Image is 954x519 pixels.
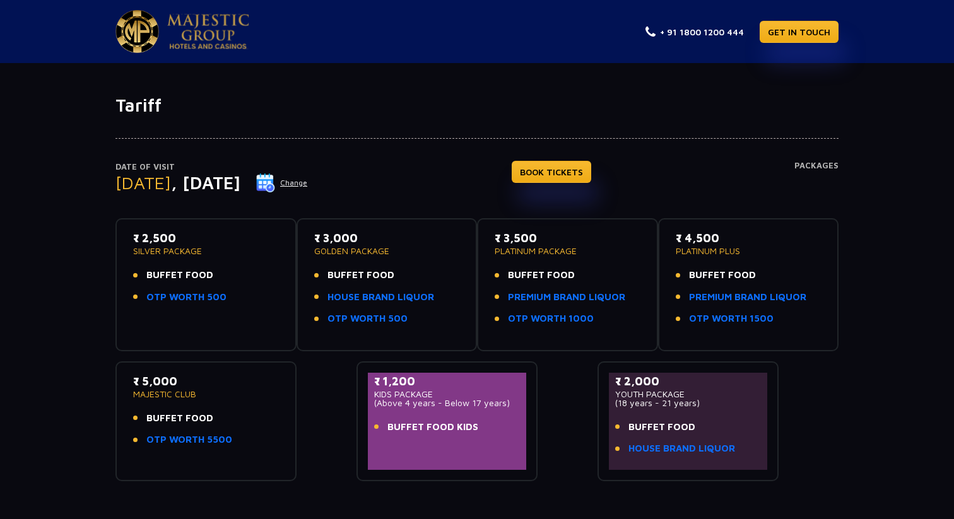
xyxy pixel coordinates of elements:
a: PREMIUM BRAND LIQUOR [508,290,625,305]
span: BUFFET FOOD [327,268,394,283]
a: OTP WORTH 5500 [146,433,232,447]
p: ₹ 5,000 [133,373,279,390]
span: BUFFET FOOD [146,411,213,426]
p: ₹ 3,000 [314,230,460,247]
p: Date of Visit [115,161,308,173]
span: BUFFET FOOD [628,420,695,434]
img: Majestic Pride [167,14,249,49]
p: KIDS PACKAGE [374,390,520,399]
span: [DATE] [115,172,171,193]
p: (Above 4 years - Below 17 years) [374,399,520,407]
span: , [DATE] [171,172,240,193]
p: SILVER PACKAGE [133,247,279,255]
span: BUFFET FOOD KIDS [387,420,478,434]
a: OTP WORTH 500 [146,290,227,305]
p: ₹ 1,200 [374,373,520,390]
a: HOUSE BRAND LIQUOR [628,441,735,456]
p: MAJESTIC CLUB [133,390,279,399]
a: OTP WORTH 500 [327,312,408,326]
h1: Tariff [115,95,839,116]
a: + 91 1800 1200 444 [645,25,744,38]
p: GOLDEN PACKAGE [314,247,460,255]
a: OTP WORTH 1000 [508,312,594,326]
a: OTP WORTH 1500 [689,312,774,326]
a: PREMIUM BRAND LIQUOR [689,290,806,305]
a: GET IN TOUCH [760,21,839,43]
p: ₹ 2,000 [615,373,761,390]
p: YOUTH PACKAGE [615,390,761,399]
p: ₹ 4,500 [676,230,821,247]
a: HOUSE BRAND LIQUOR [327,290,434,305]
p: (18 years - 21 years) [615,399,761,407]
button: Change [256,173,308,193]
span: BUFFET FOOD [508,268,575,283]
h4: Packages [794,161,839,206]
img: Majestic Pride [115,10,159,53]
p: ₹ 3,500 [495,230,640,247]
span: BUFFET FOOD [689,268,756,283]
p: PLATINUM PACKAGE [495,247,640,255]
a: BOOK TICKETS [512,161,591,183]
p: PLATINUM PLUS [676,247,821,255]
p: ₹ 2,500 [133,230,279,247]
span: BUFFET FOOD [146,268,213,283]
